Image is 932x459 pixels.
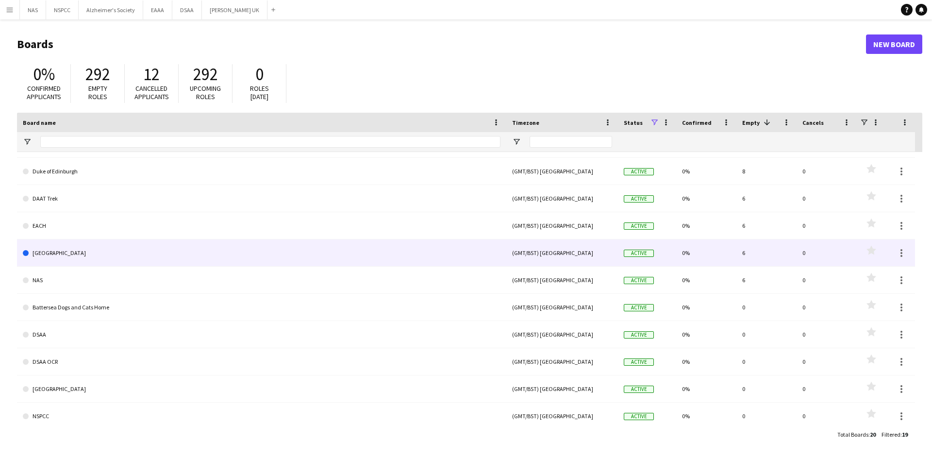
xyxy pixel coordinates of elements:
[23,185,500,212] a: DAAT Trek
[676,348,736,375] div: 0%
[46,0,79,19] button: NSPCC
[736,294,797,321] div: 0
[676,185,736,212] div: 0%
[676,267,736,293] div: 0%
[193,64,218,85] span: 292
[736,267,797,293] div: 6
[506,348,618,375] div: (GMT/BST) [GEOGRAPHIC_DATA]
[736,403,797,429] div: 0
[23,137,32,146] button: Open Filter Menu
[676,375,736,402] div: 0%
[676,212,736,239] div: 0%
[506,321,618,348] div: (GMT/BST) [GEOGRAPHIC_DATA]
[736,212,797,239] div: 6
[882,425,908,444] div: :
[736,375,797,402] div: 0
[736,158,797,185] div: 8
[624,304,654,311] span: Active
[624,168,654,175] span: Active
[27,84,61,101] span: Confirmed applicants
[23,212,500,239] a: EACH
[797,403,857,429] div: 0
[143,64,160,85] span: 12
[506,403,618,429] div: (GMT/BST) [GEOGRAPHIC_DATA]
[506,239,618,266] div: (GMT/BST) [GEOGRAPHIC_DATA]
[676,239,736,266] div: 0%
[250,84,269,101] span: Roles [DATE]
[23,403,500,430] a: NSPCC
[23,294,500,321] a: Battersea Dogs and Cats Home
[736,348,797,375] div: 0
[624,195,654,203] span: Active
[676,294,736,321] div: 0%
[33,64,55,85] span: 0%
[676,158,736,185] div: 0%
[682,119,712,126] span: Confirmed
[23,267,500,294] a: NAS
[797,294,857,321] div: 0
[23,158,500,185] a: Duke of Edinburgh
[882,431,900,438] span: Filtered
[797,348,857,375] div: 0
[802,119,824,126] span: Cancels
[255,64,264,85] span: 0
[172,0,202,19] button: DSAA
[624,386,654,393] span: Active
[676,321,736,348] div: 0%
[624,331,654,339] span: Active
[512,137,521,146] button: Open Filter Menu
[506,294,618,321] div: (GMT/BST) [GEOGRAPHIC_DATA]
[797,267,857,293] div: 0
[736,185,797,212] div: 6
[23,375,500,403] a: [GEOGRAPHIC_DATA]
[20,0,46,19] button: NAS
[624,119,643,126] span: Status
[624,277,654,284] span: Active
[676,403,736,429] div: 0%
[736,321,797,348] div: 0
[17,37,866,51] h1: Boards
[202,0,267,19] button: [PERSON_NAME] UK
[797,185,857,212] div: 0
[190,84,221,101] span: Upcoming roles
[797,212,857,239] div: 0
[88,84,107,101] span: Empty roles
[79,0,143,19] button: Alzheimer's Society
[837,425,876,444] div: :
[143,0,172,19] button: EAAA
[530,136,612,148] input: Timezone Filter Input
[624,250,654,257] span: Active
[624,358,654,366] span: Active
[624,413,654,420] span: Active
[506,267,618,293] div: (GMT/BST) [GEOGRAPHIC_DATA]
[23,119,56,126] span: Board name
[506,212,618,239] div: (GMT/BST) [GEOGRAPHIC_DATA]
[85,64,110,85] span: 292
[624,222,654,230] span: Active
[736,239,797,266] div: 6
[837,431,868,438] span: Total Boards
[23,348,500,375] a: DSAA OCR
[866,34,922,54] a: New Board
[134,84,169,101] span: Cancelled applicants
[40,136,500,148] input: Board name Filter Input
[23,321,500,348] a: DSAA
[506,185,618,212] div: (GMT/BST) [GEOGRAPHIC_DATA]
[797,321,857,348] div: 0
[506,158,618,185] div: (GMT/BST) [GEOGRAPHIC_DATA]
[23,239,500,267] a: [GEOGRAPHIC_DATA]
[797,158,857,185] div: 0
[797,375,857,402] div: 0
[870,431,876,438] span: 20
[512,119,539,126] span: Timezone
[797,239,857,266] div: 0
[902,431,908,438] span: 19
[506,375,618,402] div: (GMT/BST) [GEOGRAPHIC_DATA]
[742,119,760,126] span: Empty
